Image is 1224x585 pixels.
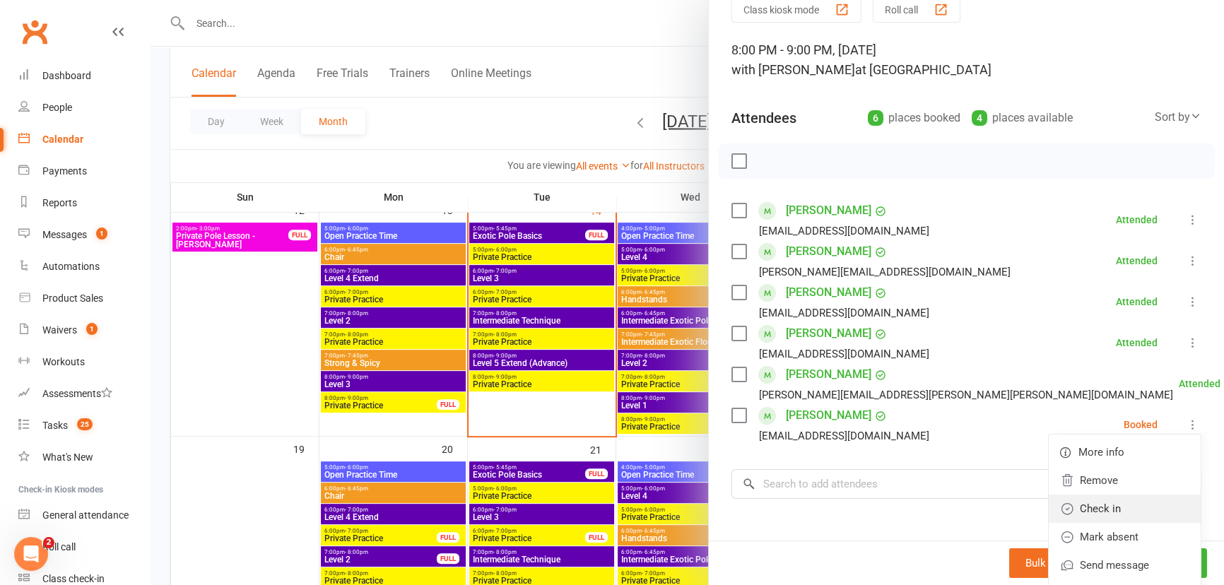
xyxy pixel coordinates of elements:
a: Tasks 25 [18,410,149,442]
div: [EMAIL_ADDRESS][DOMAIN_NAME] [759,345,929,363]
div: Assessments [42,388,112,399]
span: 25 [77,418,93,430]
a: Check in [1049,495,1201,523]
span: 1 [86,323,98,335]
div: Attended [1179,379,1220,389]
a: [PERSON_NAME] [786,281,871,304]
div: Dashboard [42,70,91,81]
a: Messages 1 [18,219,149,251]
div: Calendar [42,134,83,145]
a: Send message [1049,551,1201,579]
a: Remove [1049,466,1201,495]
a: Clubworx [17,14,52,49]
a: [PERSON_NAME] [786,404,871,427]
div: 6 [868,110,883,126]
div: 8:00 PM - 9:00 PM, [DATE] [731,40,1201,80]
div: People [42,102,72,113]
div: Reports [42,197,77,208]
a: Automations [18,251,149,283]
div: places available [972,108,1073,128]
a: What's New [18,442,149,473]
a: Product Sales [18,283,149,314]
div: 4 [972,110,987,126]
a: Calendar [18,124,149,155]
div: [PERSON_NAME][EMAIL_ADDRESS][PERSON_NAME][PERSON_NAME][DOMAIN_NAME] [759,386,1173,404]
a: Reports [18,187,149,219]
div: [EMAIL_ADDRESS][DOMAIN_NAME] [759,427,929,445]
a: Payments [18,155,149,187]
div: General attendance [42,509,129,521]
a: [PERSON_NAME] [786,199,871,222]
span: 2 [43,537,54,548]
a: [PERSON_NAME] [786,363,871,386]
div: Attended [1116,215,1158,225]
div: [EMAIL_ADDRESS][DOMAIN_NAME] [759,222,929,240]
button: Bulk add attendees [1009,548,1131,578]
a: Dashboard [18,60,149,92]
span: More info [1078,444,1124,461]
div: Attendees [731,108,796,128]
div: Waivers [42,324,77,336]
a: Waivers 1 [18,314,149,346]
div: Notes [731,537,769,557]
div: Sort by [1155,108,1201,126]
div: [PERSON_NAME][EMAIL_ADDRESS][DOMAIN_NAME] [759,263,1011,281]
div: Automations [42,261,100,272]
div: Attended [1116,338,1158,348]
iframe: Intercom live chat [14,537,48,571]
a: More info [1049,438,1201,466]
a: Roll call [18,531,149,563]
span: 1 [96,227,107,240]
input: Search to add attendees [731,469,1201,499]
a: General attendance kiosk mode [18,500,149,531]
a: [PERSON_NAME] [786,240,871,263]
span: with [PERSON_NAME] [731,62,855,77]
div: Tasks [42,420,68,431]
div: Booked [1124,420,1158,430]
div: Attended [1116,256,1158,266]
div: Messages [42,229,87,240]
div: [EMAIL_ADDRESS][DOMAIN_NAME] [759,304,929,322]
div: What's New [42,451,93,463]
a: Assessments [18,378,149,410]
div: Class check-in [42,573,105,584]
div: Product Sales [42,292,103,304]
a: Mark absent [1049,523,1201,551]
span: at [GEOGRAPHIC_DATA] [855,62,991,77]
div: Roll call [42,541,76,552]
div: Workouts [42,356,85,367]
a: [PERSON_NAME] [786,322,871,345]
div: places booked [868,108,960,128]
div: Attended [1116,297,1158,307]
a: Workouts [18,346,149,378]
a: People [18,92,149,124]
div: Payments [42,165,87,177]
